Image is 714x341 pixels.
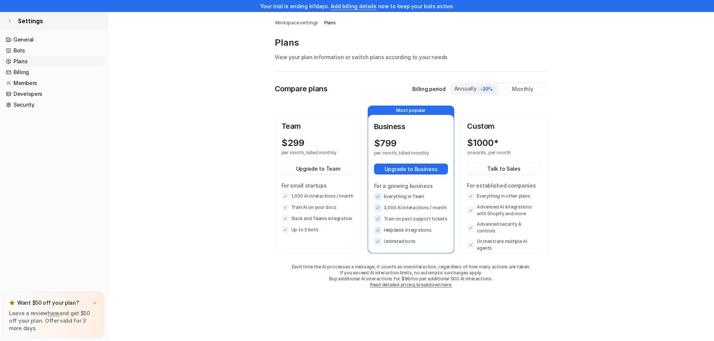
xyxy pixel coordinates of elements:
[3,34,105,45] a: General
[412,85,445,93] p: Billing period
[374,238,448,245] li: Unlimited bots
[374,215,448,223] li: Train on past support tickets
[281,121,355,132] p: Team
[275,276,548,282] p: Buy additional AI interactions for $99/mo per additional 500 AI interactions.
[467,121,540,132] p: Custom
[374,121,448,132] p: Business
[281,226,355,234] li: Up to 3 bots
[499,83,547,94] div: Monthly
[467,238,540,252] li: Orchestrate multiple AI agents
[454,85,496,93] div: Annually
[281,163,355,174] button: Upgrade to Team
[467,182,540,189] p: For established companies
[374,150,435,156] p: per month, billed monthly
[281,215,355,222] li: Slack and Teams integration
[48,310,59,316] a: here
[374,193,448,200] li: Everything in Team
[374,182,448,190] p: For a growing business
[281,150,341,156] p: per month, billed monthly
[3,67,105,77] a: Billing
[467,163,540,174] button: Talk to Sales
[275,53,548,61] p: View your plan information or switch plans according to your needs
[368,106,454,115] p: Most popular
[275,270,548,276] p: If you exceed AI interaction limits, no automatic surcharges apply.
[3,100,105,110] a: Security
[467,204,540,217] li: Advanced AI integrations with Shopify and more
[320,19,322,26] span: /
[281,192,355,200] li: 1,000 AI interactions / month
[9,300,15,306] img: star
[324,19,336,26] a: Plans
[3,45,105,56] a: Bots
[281,204,355,211] li: Train AI on your docs
[478,85,495,93] span: -20%
[467,192,540,200] li: Everything in other plans
[93,301,97,305] img: x
[3,78,105,88] a: Members
[275,83,328,94] p: Compare plans
[370,282,452,287] a: Read detailed pricing breakdown here.
[9,310,99,332] p: Leave a review and get $50 off your plan. Offer valid for 3 more days.
[18,16,43,25] span: Settings
[3,89,105,99] a: Developers
[331,3,377,9] a: Add billing details
[3,56,105,67] a: Plans
[275,19,319,26] a: Workspace settings
[467,138,498,148] p: $ 1000*
[467,150,527,156] p: onwards, per month
[275,37,548,49] p: Plans
[374,164,448,174] button: Upgrade to Business
[374,226,448,234] li: Helpdesk integrations
[275,264,548,270] p: Each time the AI processes a message, it counts as one interaction, regardless of how many action...
[374,204,448,211] li: 3,000 AI interactions / month
[467,221,540,234] li: Advanced security & controls
[281,138,304,148] p: $ 299
[17,299,79,307] p: Want $50 off your plan?
[374,138,397,149] p: $ 799
[281,182,355,189] p: For small startups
